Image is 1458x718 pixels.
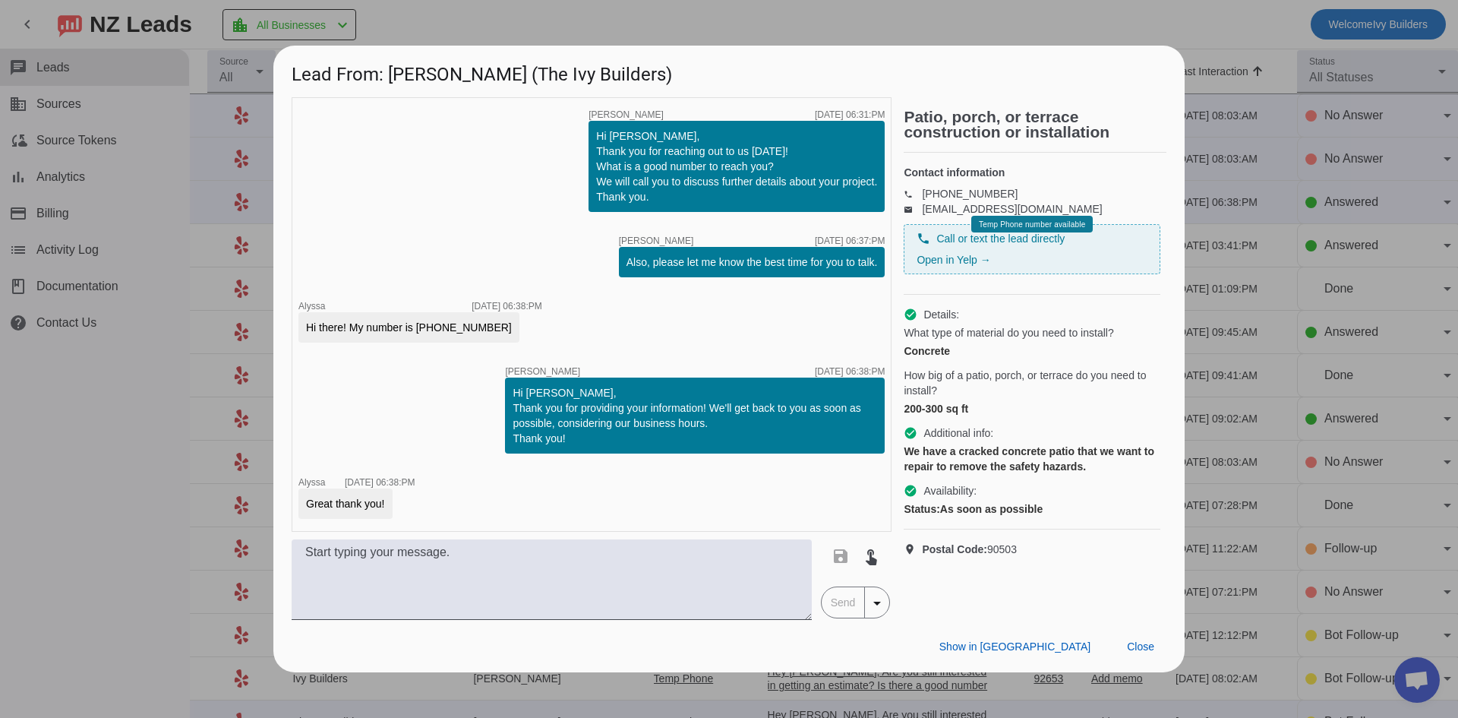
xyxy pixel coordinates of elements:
mat-icon: email [904,205,922,213]
span: Additional info: [923,425,993,441]
span: Details: [923,307,959,322]
mat-icon: check_circle [904,484,917,498]
div: [DATE] 06:38:PM [815,367,885,376]
strong: Postal Code: [922,543,987,555]
span: [PERSON_NAME] [589,110,664,119]
button: Close [1115,633,1166,660]
h4: Contact information [904,165,1160,180]
div: Great thank you! [306,496,385,511]
div: Hi there! My number is [PHONE_NUMBER] [306,320,512,335]
span: [PERSON_NAME] [505,367,580,376]
span: How big of a patio, porch, or terrace do you need to install? [904,368,1160,398]
span: Temp Phone number available [979,220,1085,229]
div: [DATE] 06:37:PM [815,236,885,245]
mat-icon: check_circle [904,426,917,440]
span: Show in [GEOGRAPHIC_DATA] [939,641,1090,653]
h2: Patio, porch, or terrace construction or installation [904,109,1166,140]
strong: Status: [904,503,939,515]
mat-icon: phone [917,232,930,245]
div: Hi [PERSON_NAME], Thank you for reaching out to us [DATE]! What is a good number to reach you? We... [596,128,877,204]
mat-icon: phone [904,190,922,198]
mat-icon: arrow_drop_down [868,594,886,612]
mat-icon: touch_app [862,547,880,565]
h1: Lead From: [PERSON_NAME] (The Ivy Builders) [273,46,1185,96]
span: Close [1127,641,1154,653]
div: We have a cracked concrete patio that we want to repair to remove the safety hazards. [904,444,1160,474]
div: As soon as possible [904,501,1160,517]
button: Show in [GEOGRAPHIC_DATA] [927,633,1103,660]
a: [EMAIL_ADDRESS][DOMAIN_NAME] [922,203,1102,215]
span: Alyssa [298,301,325,312]
span: Call or text the lead directly [936,231,1065,246]
span: 90503 [922,542,1017,557]
div: Also, please let me know the best time for you to talk.​ [626,255,878,270]
span: What type of material do you need to install? [904,325,1113,340]
div: [DATE] 06:38:PM [472,302,541,311]
span: [PERSON_NAME] [619,236,694,245]
span: Availability: [923,483,977,498]
div: [DATE] 06:31:PM [815,110,885,119]
div: [DATE] 06:38:PM [345,478,415,487]
div: Hi [PERSON_NAME], Thank you for providing your information! We'll get back to you as soon as poss... [513,385,877,446]
mat-icon: check_circle [904,308,917,321]
div: 200-300 sq ft [904,401,1160,416]
span: Alyssa [298,477,325,488]
a: Open in Yelp → [917,254,990,266]
mat-icon: location_on [904,543,922,555]
div: Concrete [904,343,1160,359]
a: [PHONE_NUMBER] [922,188,1018,200]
